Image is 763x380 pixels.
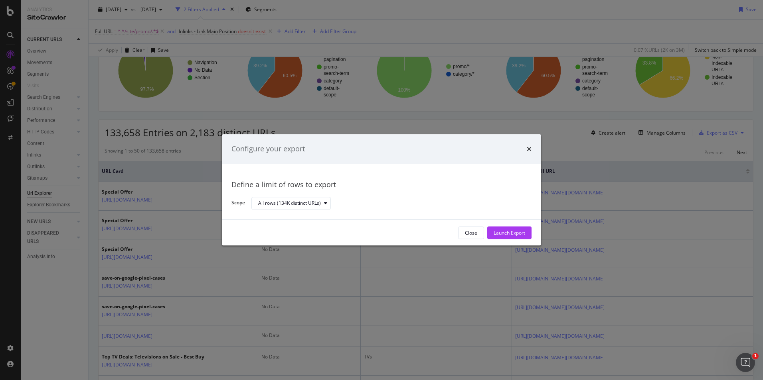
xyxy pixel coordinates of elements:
[458,227,484,239] button: Close
[251,197,331,210] button: All rows (134K distinct URLs)
[231,200,245,208] label: Scope
[231,144,305,154] div: Configure your export
[752,353,759,359] span: 1
[494,229,525,236] div: Launch Export
[465,229,477,236] div: Close
[736,353,755,372] iframe: Intercom live chat
[222,134,541,245] div: modal
[487,227,532,239] button: Launch Export
[527,144,532,154] div: times
[231,180,532,190] div: Define a limit of rows to export
[258,201,321,206] div: All rows (134K distinct URLs)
